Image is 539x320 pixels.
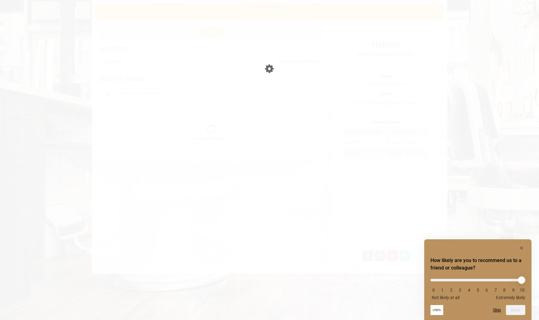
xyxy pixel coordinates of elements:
h2: How likely are you to recommend us to a friend or colleague? Select an option from 0 to 10, with ... [430,257,525,272]
li: 1 [439,288,445,293]
li: 10 [519,288,525,293]
li: 4 [466,288,472,293]
li: 9 [510,288,517,293]
button: Skip [493,308,501,313]
li: 0 [430,288,437,293]
button: Next question [506,305,525,315]
div: How likely are you to recommend us to a friend or colleague? Select an option from 0 to 10, with ... [430,274,525,300]
li: 7 [493,288,499,293]
li: 3 [457,288,463,293]
li: 8 [501,288,507,293]
li: 5 [475,288,481,293]
li: 6 [483,288,490,293]
button: Hide survey [518,244,525,252]
div: How likely are you to recommend us to a friend or colleague? Select an option from 0 to 10, with ... [430,244,525,315]
li: 2 [448,288,454,293]
span: Extremely likely [496,295,525,300]
span: Not likely at all [432,295,459,300]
